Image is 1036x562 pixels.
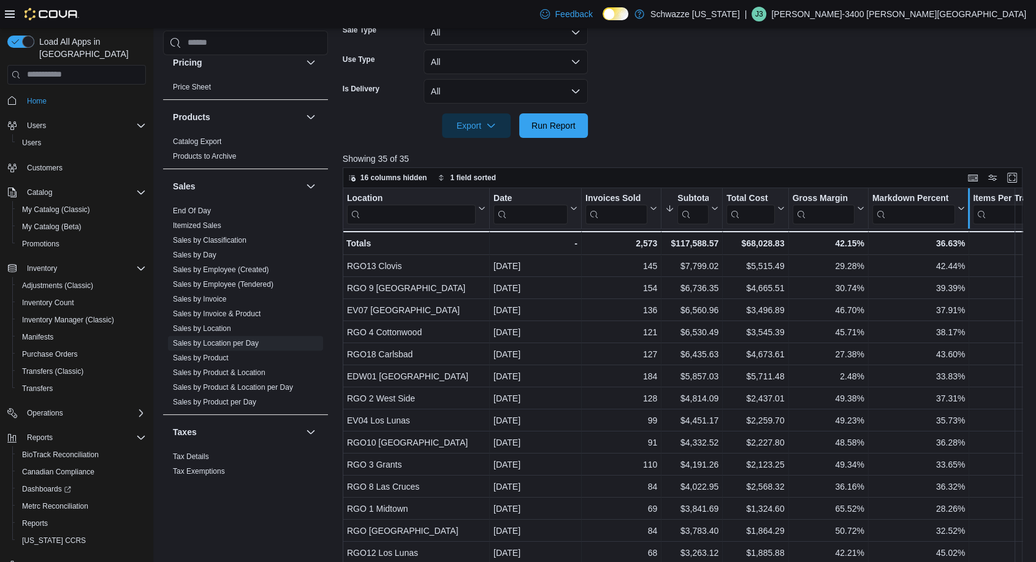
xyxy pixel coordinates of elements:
[173,309,261,319] span: Sales by Invoice & Product
[173,152,236,161] a: Products to Archive
[343,84,379,94] label: Is Delivery
[22,205,90,215] span: My Catalog (Classic)
[173,221,221,230] span: Itemized Sales
[12,463,151,480] button: Canadian Compliance
[12,532,151,549] button: [US_STATE] CCRS
[27,264,57,273] span: Inventory
[173,426,197,438] h3: Taxes
[872,391,965,406] div: 37.31%
[792,259,864,273] div: 29.28%
[27,96,47,106] span: Home
[726,347,784,362] div: $4,673.61
[343,25,376,35] label: Sale Type
[163,449,328,484] div: Taxes
[872,236,965,251] div: 36.63%
[665,192,718,224] button: Subtotal
[585,479,657,494] div: 84
[12,346,151,363] button: Purchase Orders
[449,113,503,138] span: Export
[726,236,784,251] div: $68,028.83
[173,279,273,289] span: Sales by Employee (Tendered)
[450,173,496,183] span: 1 field sorted
[17,330,58,344] a: Manifests
[493,259,577,273] div: [DATE]
[17,135,146,150] span: Users
[745,7,747,21] p: |
[12,328,151,346] button: Manifests
[585,457,657,472] div: 110
[755,7,763,21] span: J3
[17,202,146,217] span: My Catalog (Classic)
[677,192,709,224] div: Subtotal
[22,450,99,460] span: BioTrack Reconciliation
[22,501,88,511] span: Metrc Reconciliation
[442,113,511,138] button: Export
[173,111,301,123] button: Products
[2,184,151,201] button: Catalog
[12,277,151,294] button: Adjustments (Classic)
[17,295,79,310] a: Inventory Count
[173,382,293,392] span: Sales by Product & Location per Day
[585,281,657,295] div: 154
[303,179,318,194] button: Sales
[17,447,104,462] a: BioTrack Reconciliation
[424,20,588,45] button: All
[585,236,657,251] div: 2,573
[347,192,476,224] div: Location
[603,7,628,20] input: Dark Mode
[1005,170,1019,185] button: Enter fullscreen
[726,391,784,406] div: $2,437.01
[22,484,71,494] span: Dashboards
[726,457,784,472] div: $2,123.25
[12,294,151,311] button: Inventory Count
[585,192,647,204] div: Invoices Sold
[792,435,864,450] div: 48.58%
[985,170,1000,185] button: Display options
[792,192,864,224] button: Gross Margin
[17,516,146,531] span: Reports
[347,192,486,224] button: Location
[173,324,231,333] a: Sales by Location
[360,173,427,183] span: 16 columns hidden
[173,82,211,92] span: Price Sheet
[22,366,83,376] span: Transfers (Classic)
[792,413,864,428] div: 49.23%
[585,347,657,362] div: 127
[17,347,83,362] a: Purchase Orders
[493,391,577,406] div: [DATE]
[726,303,784,317] div: $3,496.89
[173,207,211,215] a: End Of Day
[792,391,864,406] div: 49.38%
[17,364,88,379] a: Transfers (Classic)
[22,160,146,175] span: Customers
[173,426,301,438] button: Taxes
[872,192,955,224] div: Markdown Percent
[173,236,246,245] a: Sales by Classification
[493,303,577,317] div: [DATE]
[585,391,657,406] div: 128
[12,201,151,218] button: My Catalog (Classic)
[493,369,577,384] div: [DATE]
[173,368,265,377] a: Sales by Product & Location
[173,452,209,461] span: Tax Details
[424,79,588,104] button: All
[17,219,146,234] span: My Catalog (Beta)
[34,36,146,60] span: Load All Apps in [GEOGRAPHIC_DATA]
[792,236,864,251] div: 42.15%
[792,281,864,295] div: 30.74%
[2,117,151,134] button: Users
[22,430,58,445] button: Reports
[173,180,301,192] button: Sales
[22,430,146,445] span: Reports
[12,515,151,532] button: Reports
[17,364,146,379] span: Transfers (Classic)
[493,192,568,224] div: Date
[555,8,592,20] span: Feedback
[17,482,146,496] span: Dashboards
[22,118,51,133] button: Users
[347,281,486,295] div: RGO 9 [GEOGRAPHIC_DATA]
[17,465,146,479] span: Canadian Compliance
[22,161,67,175] a: Customers
[173,338,259,348] span: Sales by Location per Day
